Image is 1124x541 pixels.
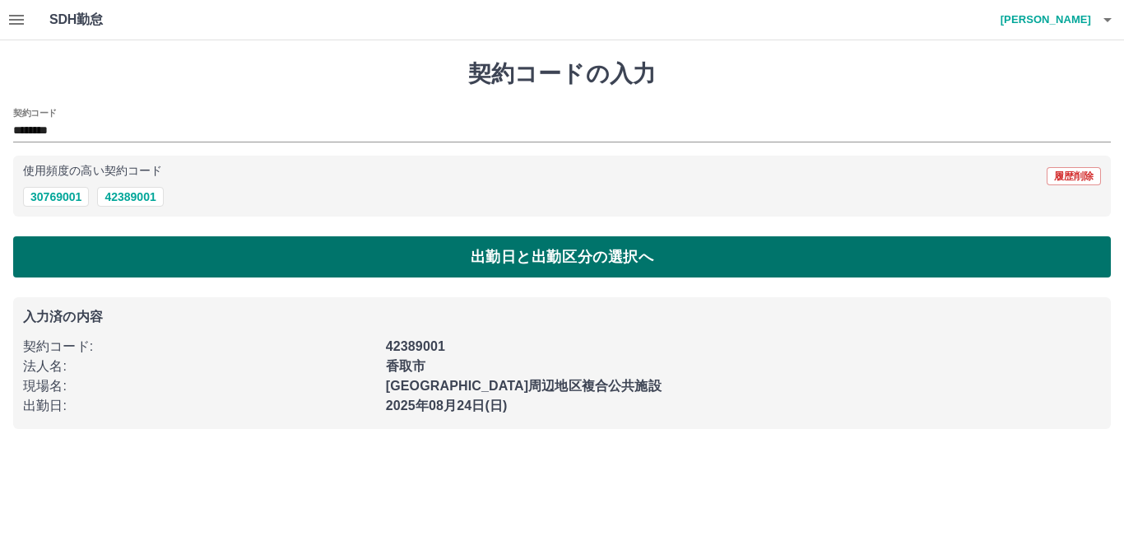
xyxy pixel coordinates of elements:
b: 42389001 [386,339,445,353]
h2: 契約コード [13,106,57,119]
button: 履歴削除 [1047,167,1101,185]
p: 出勤日 : [23,396,376,416]
button: 出勤日と出勤区分の選択へ [13,236,1111,277]
p: 入力済の内容 [23,310,1101,324]
b: [GEOGRAPHIC_DATA]周辺地区複合公共施設 [386,379,662,393]
b: 香取市 [386,359,425,373]
h1: 契約コードの入力 [13,60,1111,88]
button: 30769001 [23,187,89,207]
p: 法人名 : [23,357,376,376]
button: 42389001 [97,187,163,207]
b: 2025年08月24日(日) [386,399,508,413]
p: 使用頻度の高い契約コード [23,166,162,177]
p: 契約コード : [23,337,376,357]
p: 現場名 : [23,376,376,396]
